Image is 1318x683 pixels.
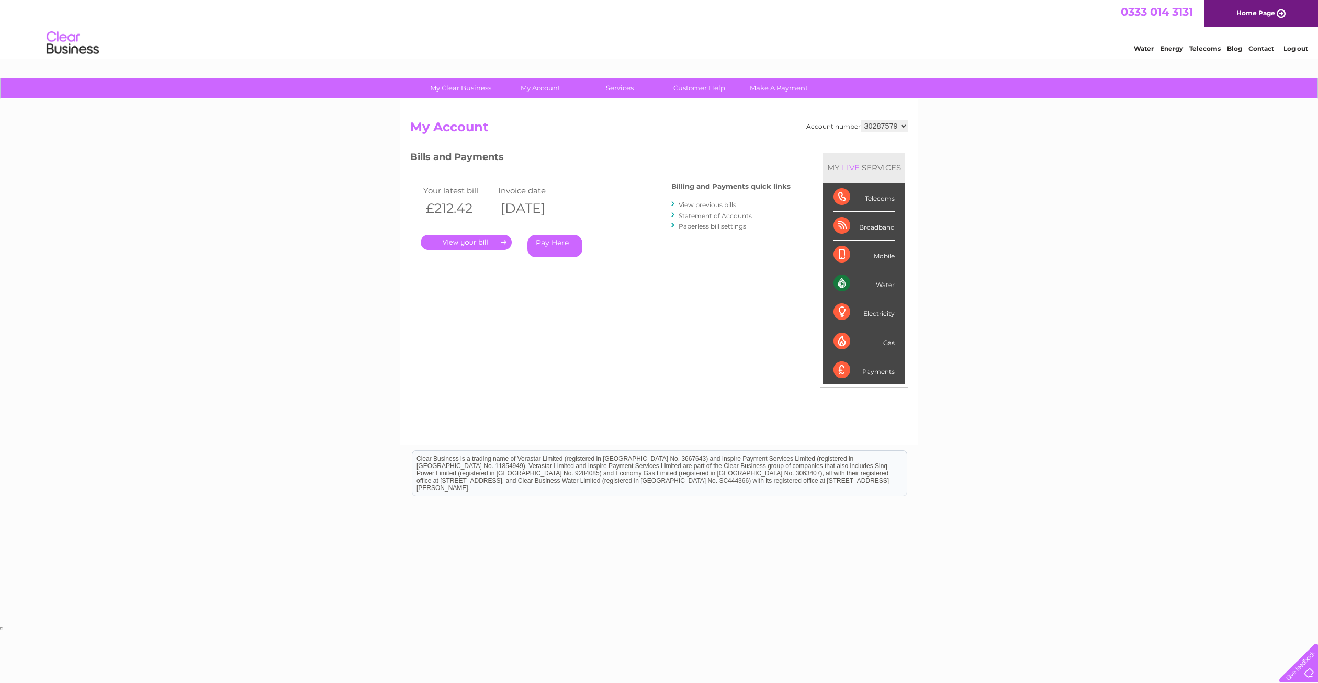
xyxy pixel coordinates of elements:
[833,269,895,298] div: Water
[1121,5,1193,18] a: 0333 014 3131
[1248,44,1274,52] a: Contact
[577,78,663,98] a: Services
[840,163,862,173] div: LIVE
[495,184,571,198] td: Invoice date
[410,150,791,168] h3: Bills and Payments
[833,356,895,384] div: Payments
[421,184,496,198] td: Your latest bill
[1134,44,1154,52] a: Water
[806,120,908,132] div: Account number
[833,327,895,356] div: Gas
[421,198,496,219] th: £212.42
[736,78,822,98] a: Make A Payment
[497,78,583,98] a: My Account
[833,241,895,269] div: Mobile
[495,198,571,219] th: [DATE]
[833,298,895,327] div: Electricity
[410,120,908,140] h2: My Account
[1160,44,1183,52] a: Energy
[421,235,512,250] a: .
[679,222,746,230] a: Paperless bill settings
[1283,44,1308,52] a: Log out
[412,6,907,51] div: Clear Business is a trading name of Verastar Limited (registered in [GEOGRAPHIC_DATA] No. 3667643...
[833,183,895,212] div: Telecoms
[833,212,895,241] div: Broadband
[1189,44,1221,52] a: Telecoms
[679,201,736,209] a: View previous bills
[418,78,504,98] a: My Clear Business
[823,153,905,183] div: MY SERVICES
[1227,44,1242,52] a: Blog
[656,78,742,98] a: Customer Help
[671,183,791,190] h4: Billing and Payments quick links
[46,27,99,59] img: logo.png
[679,212,752,220] a: Statement of Accounts
[527,235,582,257] a: Pay Here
